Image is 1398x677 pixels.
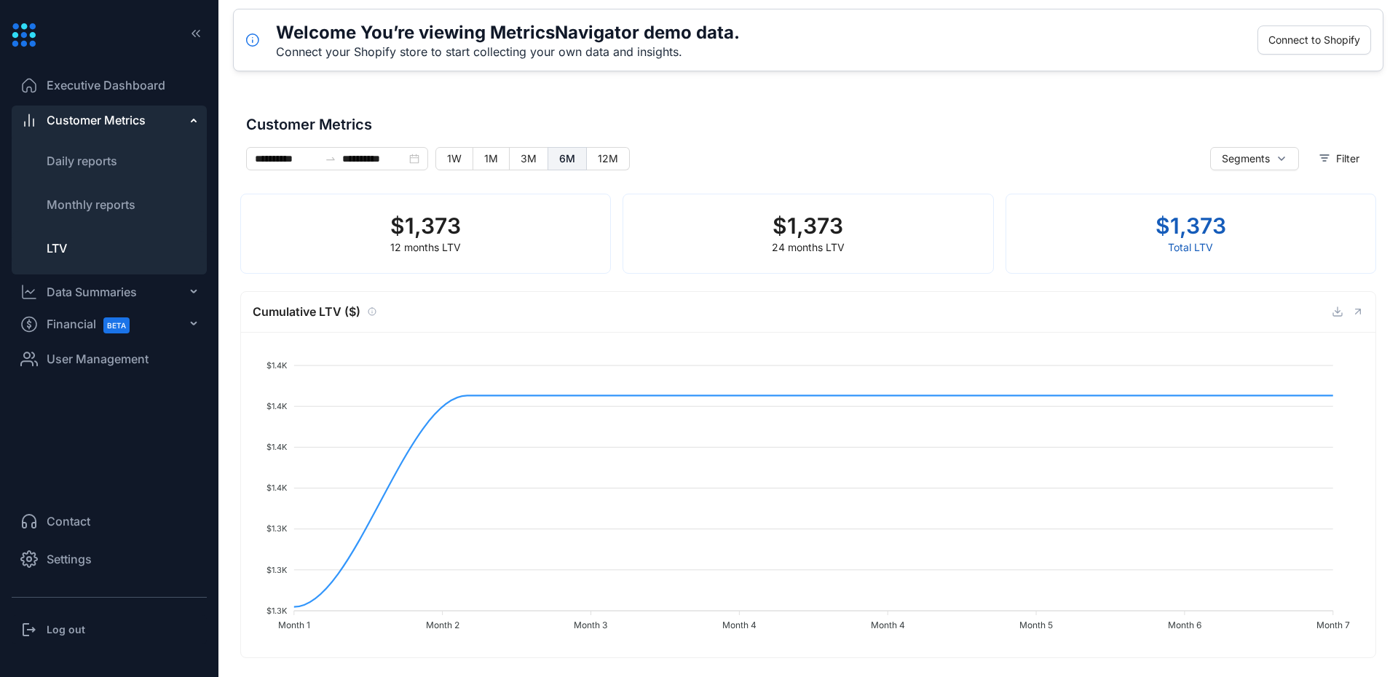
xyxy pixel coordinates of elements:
span: BETA [103,317,130,333]
span: Filter [1336,151,1359,167]
tspan: Month 3 [574,619,608,630]
tspan: Month 5 [1019,619,1053,630]
button: Filter [1308,147,1370,170]
tspan: $1.4K [266,442,288,452]
span: swap-right [325,153,336,165]
tspan: $1.3K [266,523,288,534]
span: 1W [447,152,462,165]
tspan: $1.3K [266,606,288,616]
span: Connect to Shopify [1268,32,1360,48]
span: Financial [47,308,143,341]
div: Connect your Shopify store to start collecting your own data and insights. [276,44,740,59]
span: 12 months LTV [390,241,461,253]
span: Segments [1222,151,1270,167]
span: Contact [47,512,90,530]
span: User Management [47,350,149,368]
tspan: Month 4 [871,619,905,630]
tspan: Month 6 [1168,619,1201,630]
span: Cumulative LTV ($) [253,303,360,321]
span: LTV [47,241,67,256]
span: Customer Metrics [246,114,1370,135]
span: 1M [484,152,498,165]
button: Connect to Shopify [1257,25,1371,55]
span: Total LTV [1168,241,1213,253]
span: Settings [47,550,92,568]
span: to [325,153,336,165]
tspan: $1.3K [266,565,288,575]
tspan: $1.4K [266,360,288,371]
h2: $ 1,373 [390,212,461,239]
button: Segments [1210,147,1299,170]
h3: Log out [47,622,85,637]
tspan: Month 2 [426,619,459,630]
h2: $ 1,373 [772,212,845,239]
h2: $ 1,373 [1156,212,1226,239]
div: Data Summaries [47,283,137,301]
span: 12M [598,152,618,165]
tspan: Month 4 [722,619,757,630]
span: Executive Dashboard [47,76,165,94]
span: 24 months LTV [772,241,845,253]
tspan: Month 7 [1316,619,1350,630]
tspan: $1.4K [266,483,288,493]
tspan: Month 1 [278,619,310,630]
span: Daily reports [47,154,117,168]
span: 3M [521,152,537,165]
tspan: $1.4K [266,401,288,411]
span: Monthly reports [47,197,135,212]
h5: Welcome You’re viewing MetricsNavigator demo data. [276,21,740,44]
span: Customer Metrics [47,111,146,129]
span: 6M [559,152,575,165]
